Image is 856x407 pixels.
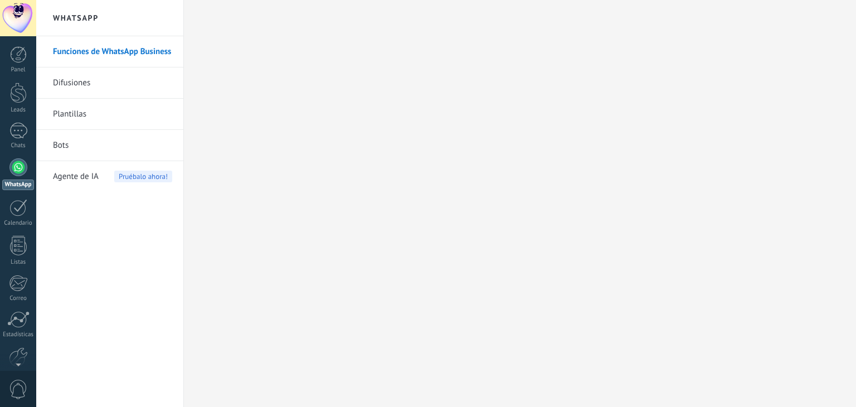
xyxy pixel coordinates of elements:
[36,36,183,67] li: Funciones de WhatsApp Business
[2,259,35,266] div: Listas
[53,161,172,192] a: Agente de IAPruébalo ahora!
[2,220,35,227] div: Calendario
[2,295,35,302] div: Correo
[2,66,35,74] div: Panel
[36,99,183,130] li: Plantillas
[2,106,35,114] div: Leads
[53,130,172,161] a: Bots
[2,142,35,149] div: Chats
[53,67,172,99] a: Difusiones
[2,180,34,190] div: WhatsApp
[53,161,99,192] span: Agente de IA
[53,36,172,67] a: Funciones de WhatsApp Business
[36,161,183,192] li: Agente de IA
[2,331,35,338] div: Estadísticas
[114,171,172,182] span: Pruébalo ahora!
[53,99,172,130] a: Plantillas
[36,130,183,161] li: Bots
[36,67,183,99] li: Difusiones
